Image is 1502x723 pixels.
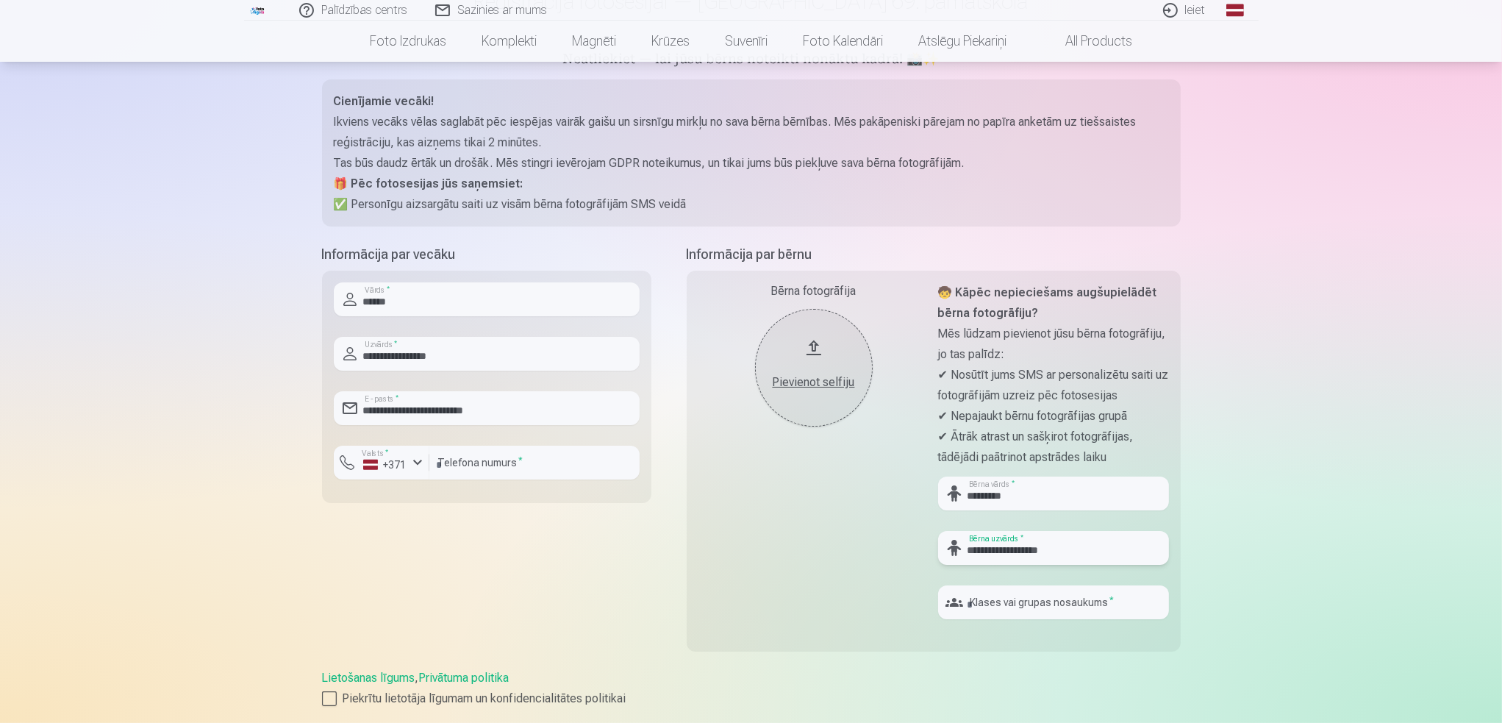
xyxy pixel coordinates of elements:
[357,448,393,459] label: Valsts
[634,21,707,62] a: Krūzes
[1024,21,1150,62] a: All products
[322,671,415,685] a: Lietošanas līgums
[687,244,1181,265] h5: Informācija par bērnu
[352,21,464,62] a: Foto izdrukas
[322,669,1181,708] div: ,
[554,21,634,62] a: Magnēti
[770,374,858,391] div: Pievienot selfiju
[334,153,1169,174] p: Tas būs daudz ērtāk un drošāk. Mēs stingri ievērojam GDPR noteikumus, un tikai jums būs piekļuve ...
[250,6,266,15] img: /fa1
[707,21,785,62] a: Suvenīri
[334,177,523,190] strong: 🎁 Pēc fotosesijas jūs saņemsiet:
[938,406,1169,427] p: ✔ Nepajaukt bērnu fotogrāfijas grupā
[334,112,1169,153] p: Ikviens vecāks vēlas saglabāt pēc iespējas vairāk gaišu un sirsnīgu mirkļu no sava bērna bērnības...
[938,427,1169,468] p: ✔ Ātrāk atrast un sašķirot fotogrāfijas, tādējādi paātrinot apstrādes laiku
[322,244,651,265] h5: Informācija par vecāku
[698,282,929,300] div: Bērna fotogrāfija
[334,194,1169,215] p: ✅ Personīgu aizsargātu saiti uz visām bērna fotogrāfijām SMS veidā
[334,446,429,480] button: Valsts*+371
[785,21,901,62] a: Foto kalendāri
[464,21,554,62] a: Komplekti
[334,94,434,108] strong: Cienījamie vecāki!
[419,671,509,685] a: Privātuma politika
[938,365,1169,406] p: ✔ Nosūtīt jums SMS ar personalizētu saiti uz fotogrāfijām uzreiz pēc fotosesijas
[938,324,1169,365] p: Mēs lūdzam pievienot jūsu bērna fotogrāfiju, jo tas palīdz:
[901,21,1024,62] a: Atslēgu piekariņi
[322,690,1181,708] label: Piekrītu lietotāja līgumam un konfidencialitātes politikai
[938,285,1157,320] strong: 🧒 Kāpēc nepieciešams augšupielādēt bērna fotogrāfiju?
[363,457,407,472] div: +371
[755,309,873,427] button: Pievienot selfiju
